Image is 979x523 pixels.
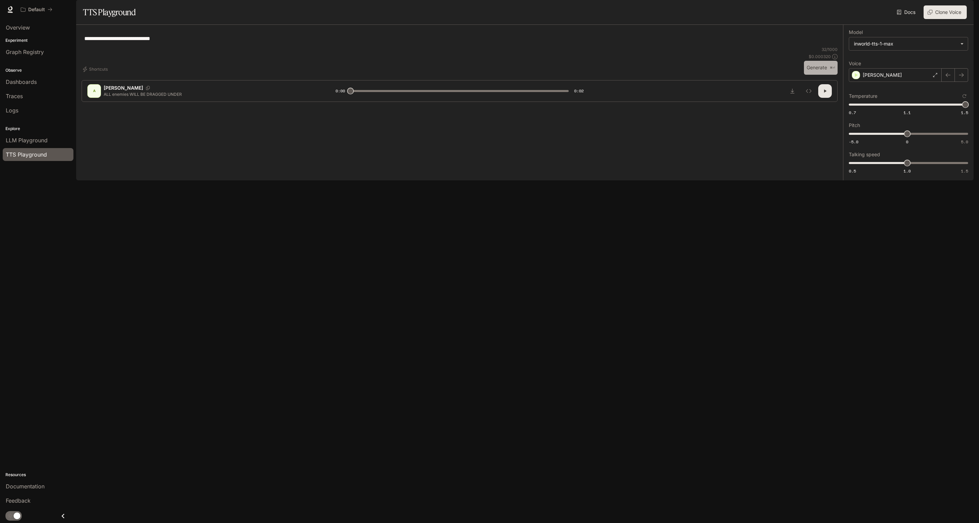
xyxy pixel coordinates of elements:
button: Copy Voice ID [143,86,153,90]
span: 0 [906,139,908,145]
p: 32 / 1000 [822,47,838,52]
button: All workspaces [18,3,55,16]
span: 1.1 [904,110,911,115]
p: ⌘⏎ [830,66,835,70]
span: 0:00 [336,88,345,94]
button: Shortcuts [82,64,110,75]
button: Clone Voice [924,5,967,19]
p: [PERSON_NAME] [863,72,902,78]
button: Inspect [802,84,815,98]
p: ALL enemies WILL BE DRAGGED UNDER [104,91,319,97]
p: Pitch [849,123,860,128]
span: 0.7 [849,110,856,115]
button: Reset to default [961,92,968,100]
p: [PERSON_NAME] [104,85,143,91]
p: Temperature [849,94,877,98]
p: Voice [849,61,861,66]
p: Model [849,30,863,35]
div: A [89,86,100,96]
span: 0:02 [574,88,584,94]
span: 1.5 [961,110,968,115]
span: 1.5 [961,168,968,174]
p: Talking speed [849,152,880,157]
a: Docs [895,5,918,19]
span: 1.0 [904,168,911,174]
span: 5.0 [961,139,968,145]
button: Generate⌘⏎ [804,61,838,75]
h1: TTS Playground [83,5,136,19]
span: -5.0 [849,139,858,145]
div: inworld-tts-1-max [849,37,968,50]
p: Default [28,7,45,13]
p: $ 0.000320 [809,54,831,59]
button: Download audio [786,84,799,98]
span: 0.5 [849,168,856,174]
div: inworld-tts-1-max [854,40,957,47]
